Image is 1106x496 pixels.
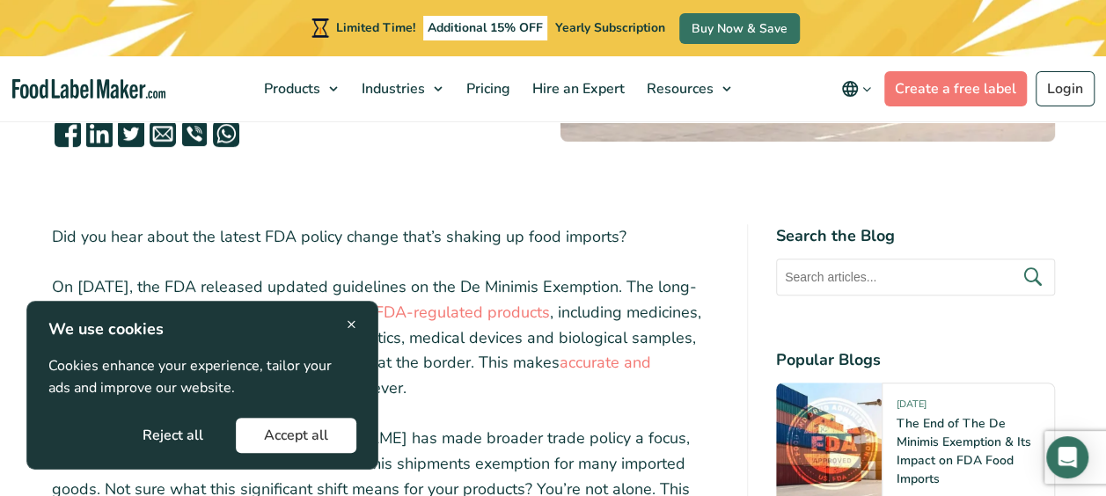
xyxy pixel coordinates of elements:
h4: Search the Blog [776,224,1055,248]
span: [DATE] [897,398,927,418]
a: Create a free label [884,71,1027,106]
div: Open Intercom Messenger [1046,436,1088,478]
span: Limited Time! [336,19,415,36]
a: Resources [636,56,740,121]
span: Industries [356,79,427,98]
a: Buy Now & Save [679,13,800,44]
span: Additional 15% OFF [423,16,547,40]
button: Accept all [236,418,356,453]
p: Did you hear about the latest FDA policy change that’s shaking up food imports? [52,224,719,250]
a: Login [1036,71,1095,106]
input: Search articles... [776,259,1055,295]
h4: Popular Blogs [776,348,1055,372]
a: The End of The De Minimis Exemption & Its Impact on FDA Food Imports [897,415,1031,487]
a: all FDA-regulated products [353,302,550,323]
span: Hire an Expert [527,79,626,98]
a: Products [253,56,347,121]
strong: We use cookies [48,318,164,339]
a: Pricing [456,56,517,121]
p: Cookies enhance your experience, tailor your ads and improve our website. [48,355,356,400]
span: Yearly Subscription [555,19,665,36]
a: Industries [351,56,451,121]
button: Reject all [114,418,231,453]
span: Products [259,79,322,98]
span: Pricing [461,79,512,98]
a: Hire an Expert [522,56,632,121]
span: Resources [641,79,715,98]
span: × [347,312,356,336]
p: On [DATE], the FDA released updated guidelines on the De Minimis Exemption. The long-standing rul... [52,274,719,401]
